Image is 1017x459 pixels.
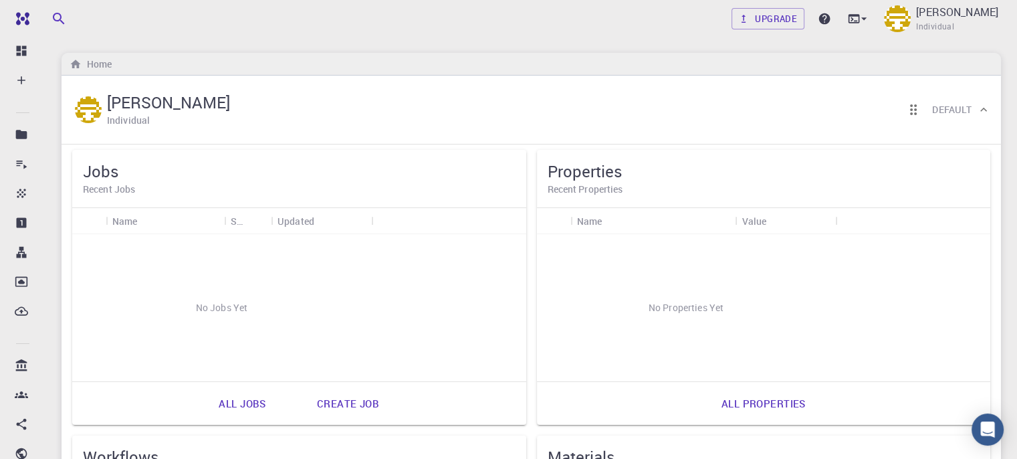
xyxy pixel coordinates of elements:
button: Sort [314,210,336,232]
div: Name [106,208,224,234]
nav: breadcrumb [67,57,114,72]
img: zinabu mekonen [75,96,102,123]
h6: Recent Properties [548,182,980,197]
div: Icon [72,208,106,234]
p: [PERSON_NAME] [916,4,998,20]
div: Name [577,208,602,234]
div: Status [231,208,243,234]
div: zinabu mekonen[PERSON_NAME]IndividualReorder cardsDefault [62,76,1001,145]
a: All properties [707,387,820,420]
h6: Individual [107,113,150,128]
h5: Properties [548,161,980,182]
h5: [PERSON_NAME] [107,92,230,113]
button: Sort [602,210,623,232]
h6: Recent Jobs [83,182,516,197]
div: Status [224,208,271,234]
div: No Properties Yet [537,234,836,381]
button: Sort [138,210,159,232]
div: Open Intercom Messenger [972,414,1004,446]
span: Individual [916,20,954,33]
a: Upgrade [731,8,804,29]
a: All jobs [204,387,280,420]
div: Icon [537,208,570,234]
button: Sort [766,210,788,232]
button: Sort [243,210,264,232]
div: Value [742,208,766,234]
button: Reorder cards [900,96,927,123]
div: Name [570,208,736,234]
img: zinabu mekonen [884,5,911,32]
a: Create job [302,387,394,420]
h6: Default [932,102,972,117]
div: Name [112,208,138,234]
div: Updated [277,208,314,234]
img: logo [11,12,29,25]
div: No Jobs Yet [72,234,371,381]
h6: Home [82,57,112,72]
span: Support [27,9,75,21]
div: Value [735,208,835,234]
h5: Jobs [83,161,516,182]
div: Updated [271,208,371,234]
